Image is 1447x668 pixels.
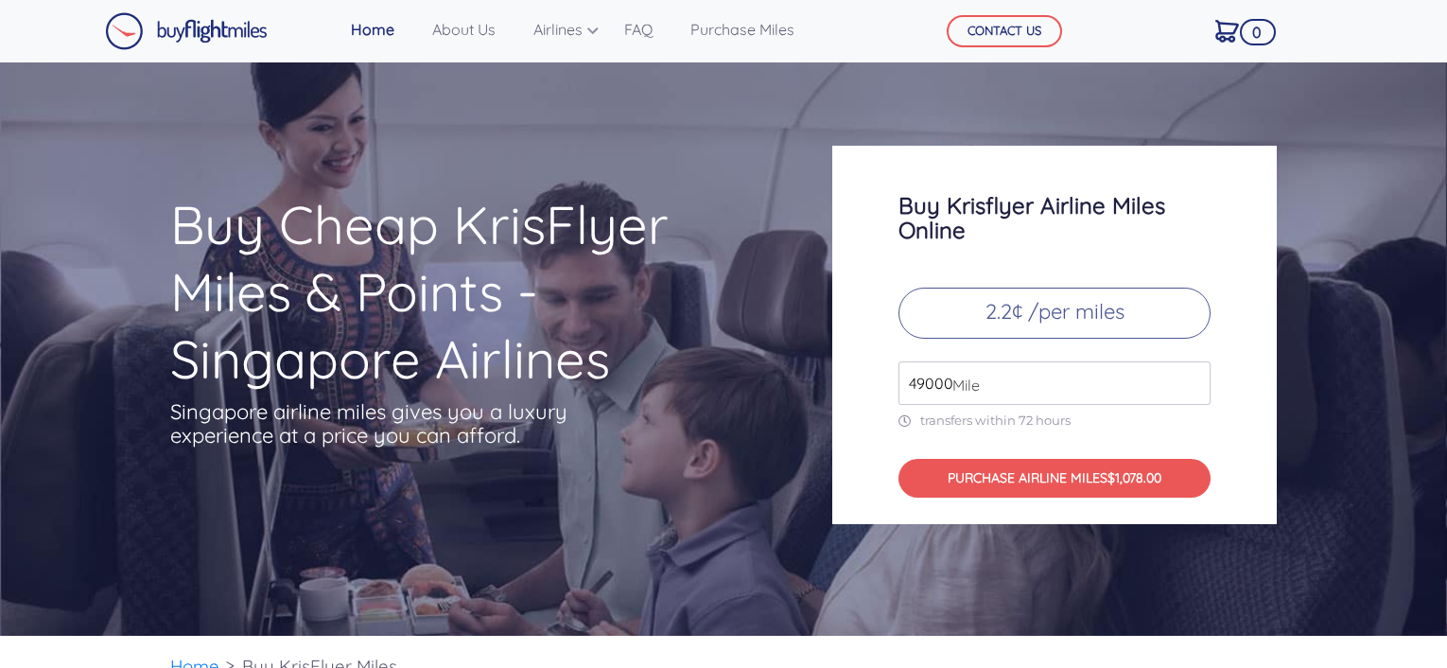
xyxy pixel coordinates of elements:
a: Purchase Miles [683,10,802,48]
a: Buy Flight Miles Logo [105,8,268,55]
span: Mile [943,374,980,396]
p: Singapore airline miles gives you a luxury experience at a price you can afford. [170,400,596,448]
a: About Us [425,10,503,48]
span: $1,078.00 [1107,469,1161,486]
img: Cart [1215,20,1239,43]
h3: Buy Krisflyer Airline Miles Online [898,193,1211,242]
button: CONTACT US [947,15,1062,47]
a: 0 [1208,10,1247,50]
p: transfers within 72 hours [898,413,1211,429]
a: FAQ [617,10,660,48]
img: Buy Flight Miles Logo [105,12,268,50]
span: 0 [1240,19,1276,45]
a: Home [343,10,402,48]
h1: Buy Cheap KrisFlyer Miles & Points - Singapore Airlines [170,191,758,393]
a: Airlines [526,10,594,48]
button: PURCHASE AIRLINE MILES$1,078.00 [898,459,1211,498]
p: 2.2¢ /per miles [898,288,1211,339]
